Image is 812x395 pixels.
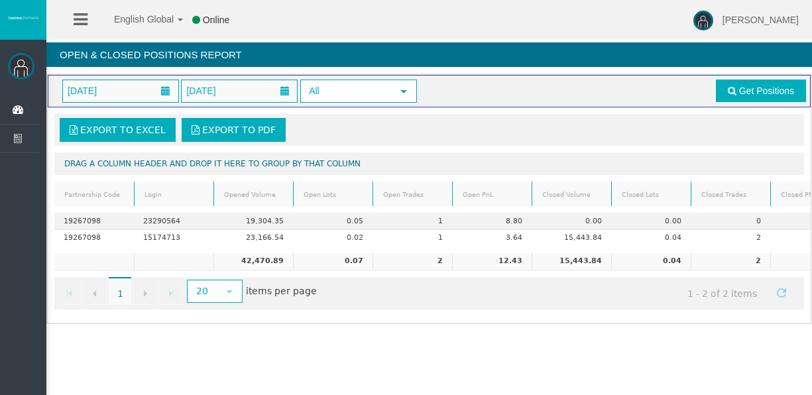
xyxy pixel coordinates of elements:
img: user-image [693,11,713,30]
td: 23,166.54 [213,230,293,247]
td: 23290564 [134,213,213,230]
span: Refresh [776,288,787,298]
div: Drag a column header and drop it here to group by that column [54,152,804,175]
a: Go to the first page [58,281,82,305]
td: 15,443.84 [532,230,611,247]
h4: Open & Closed Positions Report [46,42,812,67]
span: [PERSON_NAME] [723,15,799,25]
span: select [224,286,235,297]
span: [DATE] [182,82,219,100]
td: 2 [373,253,452,270]
td: 0.00 [611,213,691,230]
a: Open Lots [296,186,371,203]
a: Refresh [770,281,793,304]
a: Closed Trades [693,186,769,203]
span: Online [203,15,229,25]
td: 15,443.84 [532,253,611,270]
a: Go to the next page [133,281,157,305]
span: 20 [188,281,217,302]
span: Get Positions [739,85,794,96]
td: 0.04 [611,230,691,247]
img: logo.svg [7,15,40,21]
span: Export to PDF [202,125,276,135]
span: select [398,86,409,97]
a: Export to Excel [60,118,176,142]
td: 0.04 [611,253,691,270]
td: 12.43 [452,253,532,270]
a: Go to the previous page [83,281,107,305]
td: 3.64 [452,230,532,247]
td: 1 [373,230,452,247]
a: Closed Volume [534,186,610,203]
td: 0.02 [293,230,373,247]
td: 0.07 [293,253,373,270]
a: Export to PDF [182,118,286,142]
span: 1 - 2 of 2 items [675,281,770,306]
a: Partnership Code [56,186,133,203]
a: Open Trades [375,186,451,203]
td: 15174713 [134,230,213,247]
td: 2 [691,253,770,270]
a: Closed Lots [614,186,689,203]
td: 0 [691,213,770,230]
td: 1 [373,213,452,230]
span: Go to the next page [140,288,150,299]
td: 2 [691,230,770,247]
a: Go to the last page [159,281,183,305]
span: 1 [109,277,131,305]
span: English Global [97,14,174,25]
td: 42,470.89 [213,253,293,270]
td: 19267098 [54,230,134,247]
a: Opened Volume [216,186,292,203]
span: Go to the last page [166,288,176,299]
td: 8.80 [452,213,532,230]
span: Go to the previous page [89,288,100,299]
td: 19267098 [54,213,134,230]
td: 0.00 [532,213,611,230]
span: All [302,81,392,101]
a: Login [137,186,212,203]
span: Go to the first page [64,288,75,299]
td: 0.05 [293,213,373,230]
a: Open PnL [455,186,530,203]
span: items per page [184,281,317,303]
span: [DATE] [64,82,101,100]
span: Export to Excel [80,125,166,135]
td: 19,304.35 [213,213,293,230]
